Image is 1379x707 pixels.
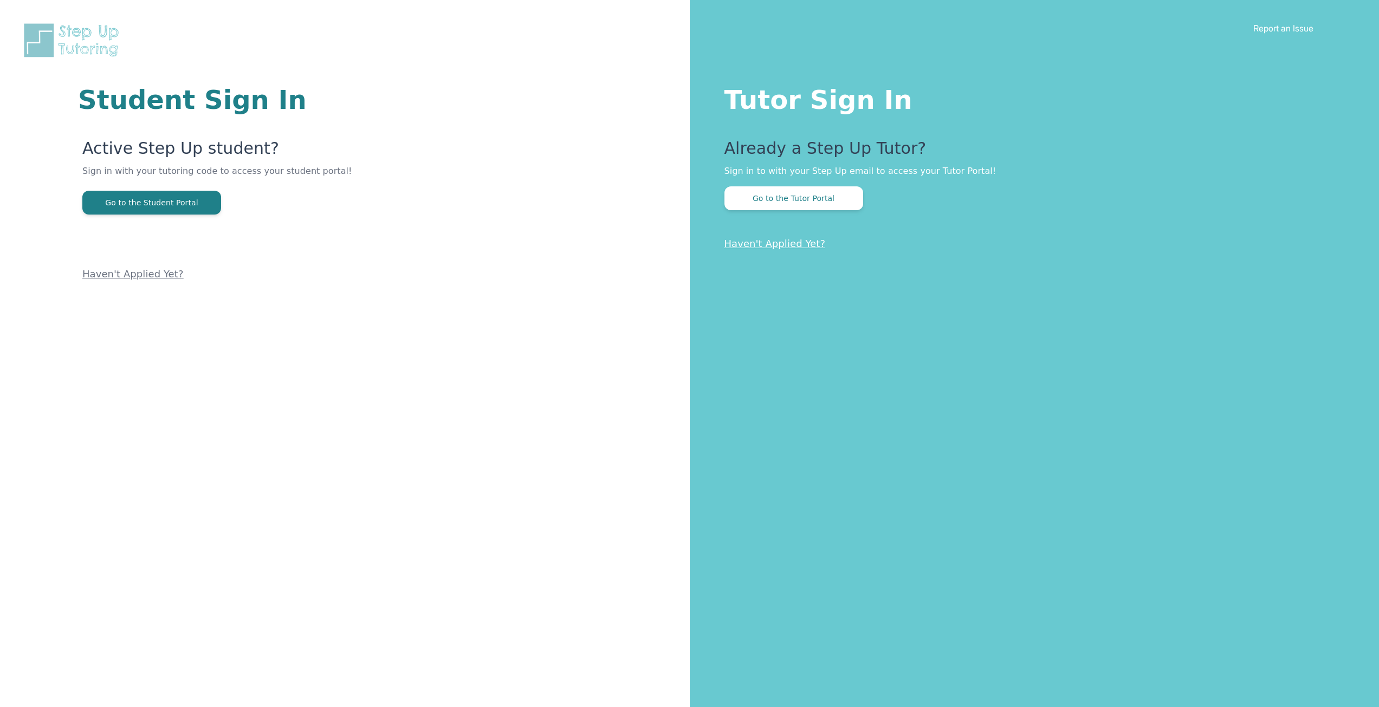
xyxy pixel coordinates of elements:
h1: Tutor Sign In [724,82,1336,113]
h1: Student Sign In [78,87,560,113]
p: Sign in with your tutoring code to access your student portal! [82,165,560,191]
a: Go to the Student Portal [82,197,221,207]
a: Haven't Applied Yet? [82,268,184,280]
button: Go to the Tutor Portal [724,186,863,210]
a: Go to the Tutor Portal [724,193,863,203]
p: Sign in to with your Step Up email to access your Tutor Portal! [724,165,1336,178]
img: Step Up Tutoring horizontal logo [22,22,126,59]
a: Report an Issue [1253,23,1313,34]
a: Haven't Applied Yet? [724,238,826,249]
button: Go to the Student Portal [82,191,221,215]
p: Active Step Up student? [82,139,560,165]
p: Already a Step Up Tutor? [724,139,1336,165]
